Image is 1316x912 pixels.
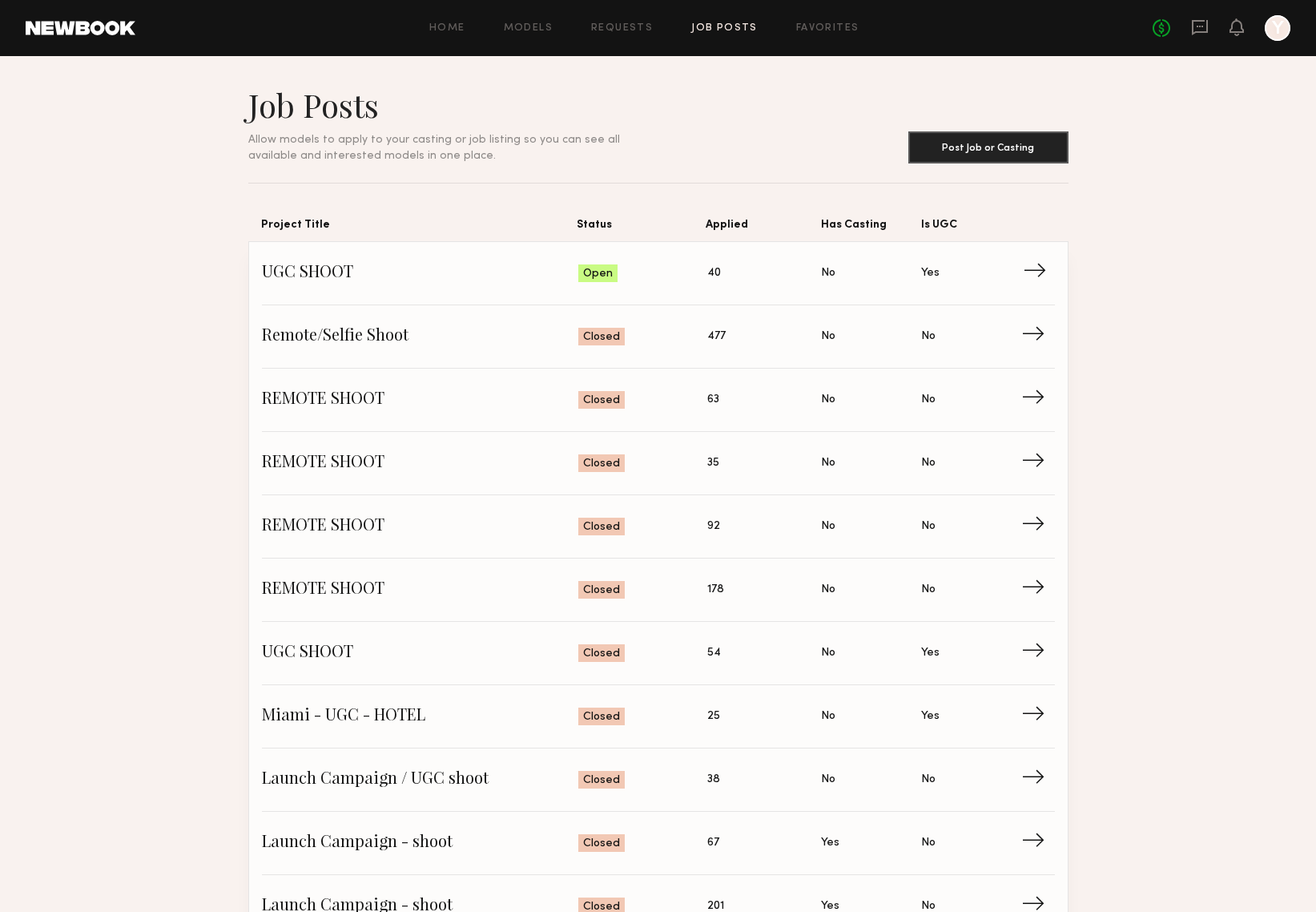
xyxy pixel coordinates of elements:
span: No [921,391,936,409]
span: No [921,834,936,852]
span: Closed [583,773,620,789]
a: Models [504,23,553,34]
span: Closed [583,646,620,662]
span: UGC SHOOT [262,261,579,285]
span: No [821,581,835,599]
span: → [1021,515,1054,539]
span: No [821,644,835,662]
span: REMOTE SHOOT [262,451,579,475]
span: No [821,454,835,472]
span: No [921,771,936,789]
span: → [1021,388,1054,412]
span: REMOTE SHOOT [262,515,579,539]
span: Yes [921,644,940,662]
span: Closed [583,709,620,725]
a: UGC SHOOTClosed54NoYes→ [262,622,1055,685]
span: 35 [707,454,719,472]
span: → [1021,578,1054,602]
a: Favorites [796,23,859,34]
span: UGC SHOOT [262,641,579,665]
span: Open [583,266,613,282]
span: Closed [583,583,620,599]
span: No [821,391,835,409]
span: No [921,581,936,599]
span: 38 [707,771,720,789]
a: UGC SHOOTOpen40NoYes→ [262,242,1055,305]
a: REMOTE SHOOTClosed35NoNo→ [262,432,1055,495]
span: Closed [583,836,620,852]
a: Y [1265,15,1290,41]
span: REMOTE SHOOT [262,388,579,412]
span: No [921,518,936,535]
span: 54 [707,644,721,662]
span: Allow models to apply to your casting or job listing so you can see all available and interested ... [248,135,620,161]
span: → [1021,325,1054,349]
span: Miami - UGC - HOTEL [262,704,579,728]
span: Closed [583,329,620,345]
button: Post Job or Casting [908,131,1068,163]
span: 67 [707,834,719,852]
span: No [921,454,936,472]
a: Requests [591,23,653,34]
span: 477 [707,328,726,345]
span: Yes [921,264,940,282]
span: Project Title [261,216,578,241]
span: → [1023,261,1056,285]
span: 25 [707,708,720,725]
span: → [1021,831,1054,855]
h1: Job Posts [248,85,658,125]
span: No [921,328,936,345]
a: Job Posts [691,23,758,34]
span: Yes [921,708,940,725]
a: Remote/Selfie ShootClosed477NoNo→ [262,305,1055,369]
span: Status [577,216,706,241]
span: No [821,264,835,282]
a: Miami - UGC - HOTELClosed25NoYes→ [262,685,1055,749]
span: 178 [707,581,724,599]
span: No [821,771,835,789]
a: REMOTE SHOOTClosed92NoNo→ [262,495,1055,559]
span: Is UGC [921,216,1022,241]
span: Launch Campaign - shoot [262,831,579,855]
a: Launch Campaign - shootClosed67YesNo→ [262,812,1055,875]
span: 92 [707,518,720,535]
span: Closed [583,456,620,472]
span: → [1021,641,1054,665]
span: No [821,328,835,345]
span: 63 [707,391,719,409]
span: REMOTE SHOOT [262,578,579,602]
span: Has Casting [821,216,922,241]
span: Remote/Selfie Shoot [262,325,579,349]
span: No [821,518,835,535]
span: → [1021,451,1054,475]
a: Home [429,23,465,34]
span: → [1021,704,1054,728]
span: → [1021,768,1054,792]
span: Launch Campaign / UGC shoot [262,768,579,792]
span: No [821,708,835,725]
a: REMOTE SHOOTClosed63NoNo→ [262,369,1055,432]
span: Closed [583,519,620,535]
a: Launch Campaign / UGC shootClosed38NoNo→ [262,749,1055,812]
span: Applied [706,216,820,241]
a: REMOTE SHOOTClosed178NoNo→ [262,559,1055,622]
span: Yes [821,834,839,852]
span: 40 [707,264,721,282]
span: Closed [583,393,620,409]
